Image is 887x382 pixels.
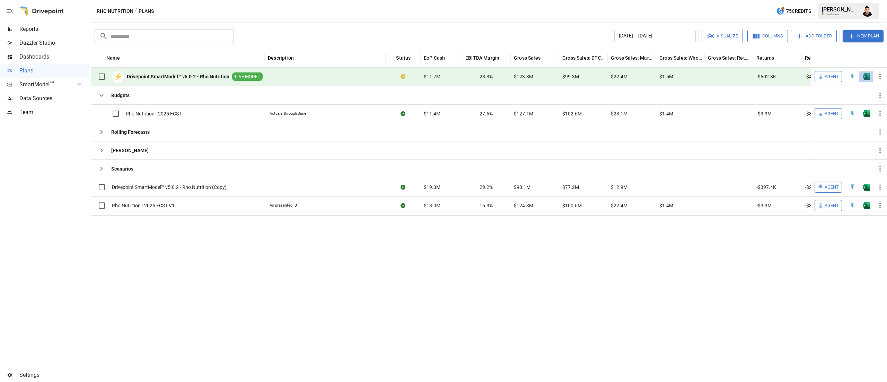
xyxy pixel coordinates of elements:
[19,108,89,116] span: Team
[815,200,842,211] button: Agent
[562,55,605,61] div: Gross Sales: DTC Online
[849,202,856,209] div: Open in Quick Edit
[111,147,149,154] b: [PERSON_NAME]
[424,55,445,61] div: EoP Cash
[849,184,856,191] div: Open in Quick Edit
[19,371,89,379] span: Settings
[863,73,870,80] img: excel-icon.76473adf.svg
[514,110,533,117] span: $127.1M
[863,202,870,209] div: Open in Excel
[127,73,229,80] b: Drivepoint SmartModel™ v5.0.2 - Rho Nutrition
[424,202,440,209] span: $13.0M
[401,110,405,117] div: Sync complete
[843,30,884,42] button: New Plan
[611,73,627,80] span: $22.4M
[773,5,814,18] button: 75Credits
[562,184,579,191] span: $77.2M
[270,111,306,116] div: Actuals through June
[562,202,582,209] span: $100.6M
[702,30,743,42] button: Visualize
[849,110,856,117] div: Open in Quick Edit
[815,71,842,82] button: Agent
[611,184,627,191] span: $12.9M
[135,7,137,16] div: /
[863,184,870,191] div: Open in Excel
[805,73,825,80] span: -$415.0K
[19,53,89,61] span: Dashboards
[611,110,627,117] span: $23.1M
[19,94,89,103] span: Data Sources
[401,184,405,191] div: Sync complete
[659,55,702,61] div: Gross Sales: Wholesale
[822,6,858,13] div: [PERSON_NAME]
[825,73,839,81] span: Agent
[822,13,858,16] div: Rho Nutrition
[863,73,870,80] div: Open in Excel
[19,80,70,89] span: SmartModel
[401,73,405,80] div: Your plan has changes in Excel that are not reflected in the Drivepoint Data Warehouse, select "S...
[514,184,530,191] span: $90.1M
[111,129,150,136] b: Rolling Forecasts
[50,79,54,88] span: ™
[424,110,440,117] span: $11.4M
[19,25,89,33] span: Reports
[126,110,182,117] span: Rho Nutrition - 2025 FCST
[514,202,533,209] span: $124.3M
[849,110,856,117] img: quick-edit-flash.b8aec18c.svg
[268,55,294,61] div: Description
[562,110,582,117] span: $102.6M
[786,7,811,16] span: 75 Credits
[849,202,856,209] img: quick-edit-flash.b8aec18c.svg
[756,202,772,209] span: -$3.3M
[849,73,856,80] img: quick-edit-flash.b8aec18c.svg
[480,110,493,117] span: 27.6%
[465,55,499,61] div: EBITDA Margin
[480,73,493,80] span: 28.3%
[747,30,788,42] button: Columns
[19,67,89,75] span: Plans
[659,73,673,80] span: $1.5M
[756,55,774,61] div: Returns
[112,184,227,191] span: Drivepoint SmartModel™ v5.0.2 - Rho Nutrition (Copy)
[480,184,493,191] span: 29.2%
[401,202,405,209] div: Sync complete
[863,202,870,209] img: excel-icon.76473adf.svg
[756,73,776,80] span: -$602.8K
[424,184,440,191] span: $19.3M
[858,1,877,21] button: Francisco Sanchez
[805,110,820,117] span: -$3.1M
[19,39,89,47] span: Dazzler Studio
[708,55,750,61] div: Gross Sales: Retail
[106,55,120,61] div: Name
[863,110,870,117] div: Open in Excel
[825,110,839,118] span: Agent
[805,55,848,61] div: Returns: DTC Online
[791,30,837,42] button: Add Folder
[396,55,411,61] div: Status
[756,110,772,117] span: -$3.3M
[825,183,839,191] span: Agent
[562,73,579,80] span: $99.3M
[111,165,133,172] b: Scenarios
[825,202,839,210] span: Agent
[614,30,696,42] button: [DATE] – [DATE]
[112,71,124,83] div: ⚡
[514,55,541,61] div: Gross Sales
[756,184,776,191] span: -$397.4K
[805,184,825,191] span: -$284.1K
[514,73,533,80] span: $123.3M
[815,108,842,119] button: Agent
[611,55,653,61] div: Gross Sales: Marketplace
[805,202,820,209] span: -$3.1M
[849,184,856,191] img: quick-edit-flash.b8aec18c.svg
[480,202,493,209] span: 16.3%
[232,73,263,80] span: LIVE MODEL
[112,202,175,209] span: Rho Nutrition - 2025 FCST V1
[659,110,673,117] span: $1.4M
[862,6,873,17] img: Francisco Sanchez
[111,92,130,99] b: Budgets
[97,7,133,16] button: Rho Nutrition
[863,184,870,191] img: excel-icon.76473adf.svg
[863,110,870,117] img: excel-icon.76473adf.svg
